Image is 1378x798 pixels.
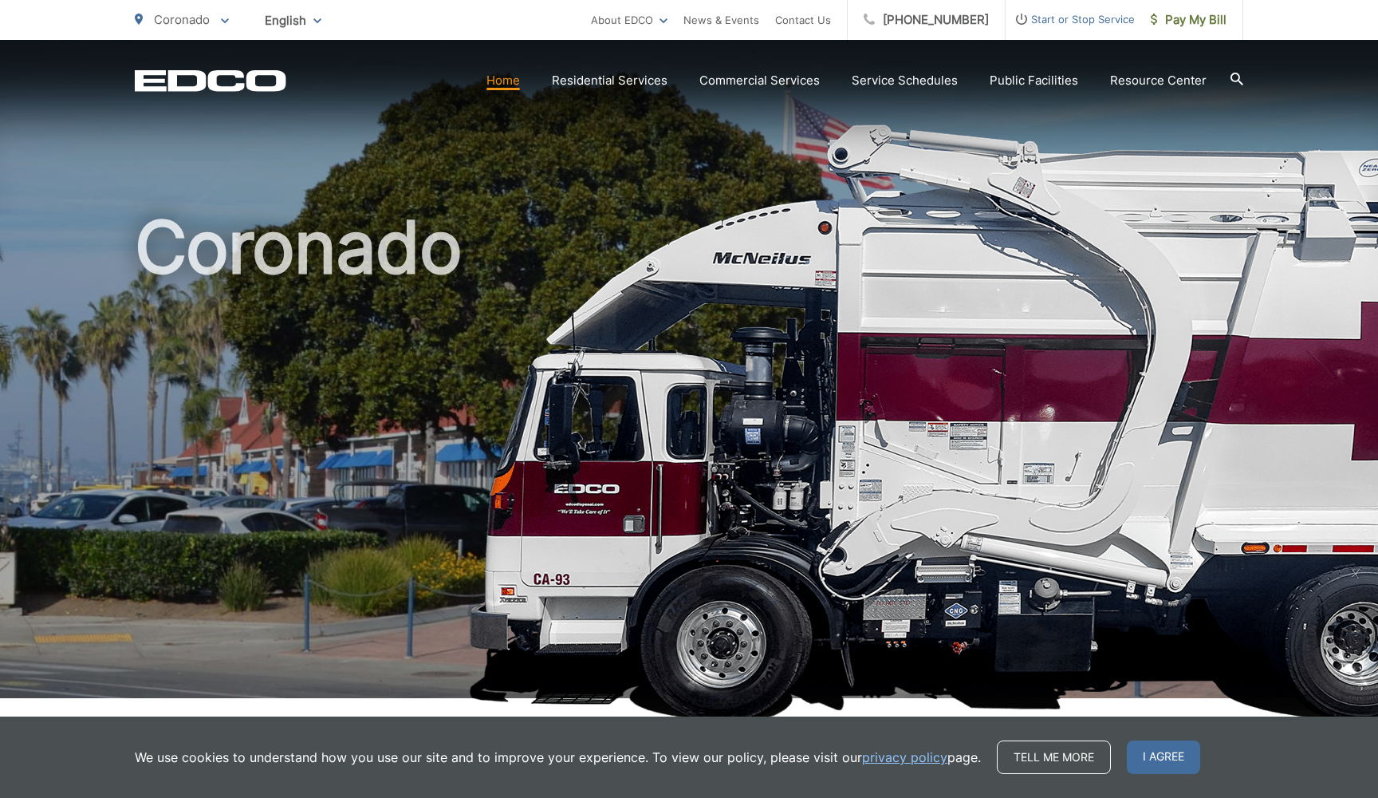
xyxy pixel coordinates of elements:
[135,748,981,767] p: We use cookies to understand how you use our site and to improve your experience. To view our pol...
[253,6,333,34] span: English
[1127,741,1200,774] span: I agree
[552,71,667,90] a: Residential Services
[990,71,1078,90] a: Public Facilities
[699,71,820,90] a: Commercial Services
[852,71,958,90] a: Service Schedules
[1110,71,1207,90] a: Resource Center
[775,10,831,30] a: Contact Us
[683,10,759,30] a: News & Events
[135,69,286,92] a: EDCD logo. Return to the homepage.
[997,741,1111,774] a: Tell me more
[135,207,1243,713] h1: Coronado
[486,71,520,90] a: Home
[591,10,667,30] a: About EDCO
[862,748,947,767] a: privacy policy
[1151,10,1226,30] span: Pay My Bill
[154,12,210,27] span: Coronado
